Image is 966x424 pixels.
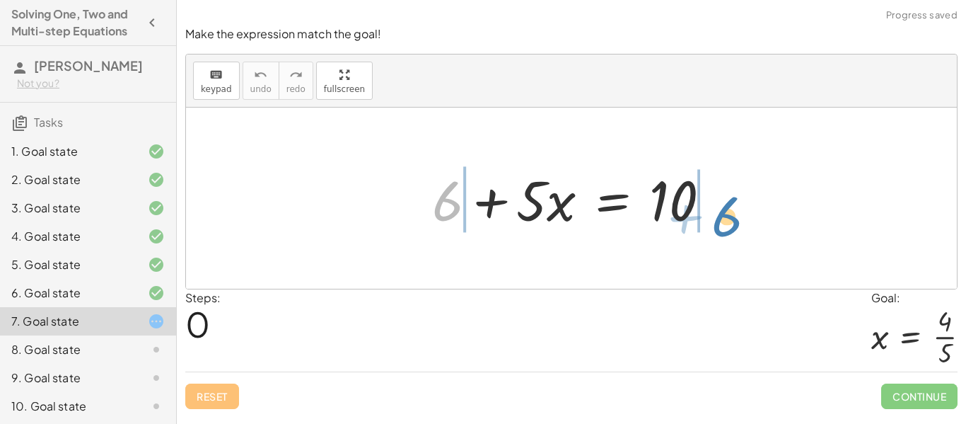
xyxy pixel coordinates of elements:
button: fullscreen [316,62,373,100]
p: Make the expression match the goal! [185,26,958,42]
i: undo [254,67,267,84]
div: 4. Goal state [11,228,125,245]
i: Task finished and correct. [148,285,165,302]
button: keyboardkeypad [193,62,240,100]
div: 5. Goal state [11,256,125,273]
button: undoundo [243,62,279,100]
h4: Solving One, Two and Multi-step Equations [11,6,139,40]
i: Task not started. [148,369,165,386]
span: keypad [201,84,232,94]
span: redo [286,84,305,94]
div: 3. Goal state [11,200,125,217]
i: Task finished and correct. [148,143,165,160]
div: Goal: [871,290,958,306]
div: 6. Goal state [11,285,125,302]
span: Tasks [34,115,63,130]
i: Task not started. [148,341,165,358]
div: 7. Goal state [11,313,125,330]
i: Task finished and correct. [148,200,165,217]
i: redo [289,67,303,84]
span: undo [250,84,272,94]
i: Task not started. [148,398,165,415]
span: Progress saved [886,8,958,23]
i: Task finished and correct. [148,171,165,188]
span: fullscreen [324,84,365,94]
div: 9. Goal state [11,369,125,386]
div: 8. Goal state [11,341,125,358]
div: 2. Goal state [11,171,125,188]
i: Task finished and correct. [148,228,165,245]
div: Not you? [17,76,165,91]
i: Task finished and correct. [148,256,165,273]
i: keyboard [209,67,223,84]
div: 1. Goal state [11,143,125,160]
span: 0 [185,302,210,345]
span: [PERSON_NAME] [34,57,143,74]
div: 10. Goal state [11,398,125,415]
button: redoredo [279,62,313,100]
i: Task started. [148,313,165,330]
label: Steps: [185,290,221,305]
